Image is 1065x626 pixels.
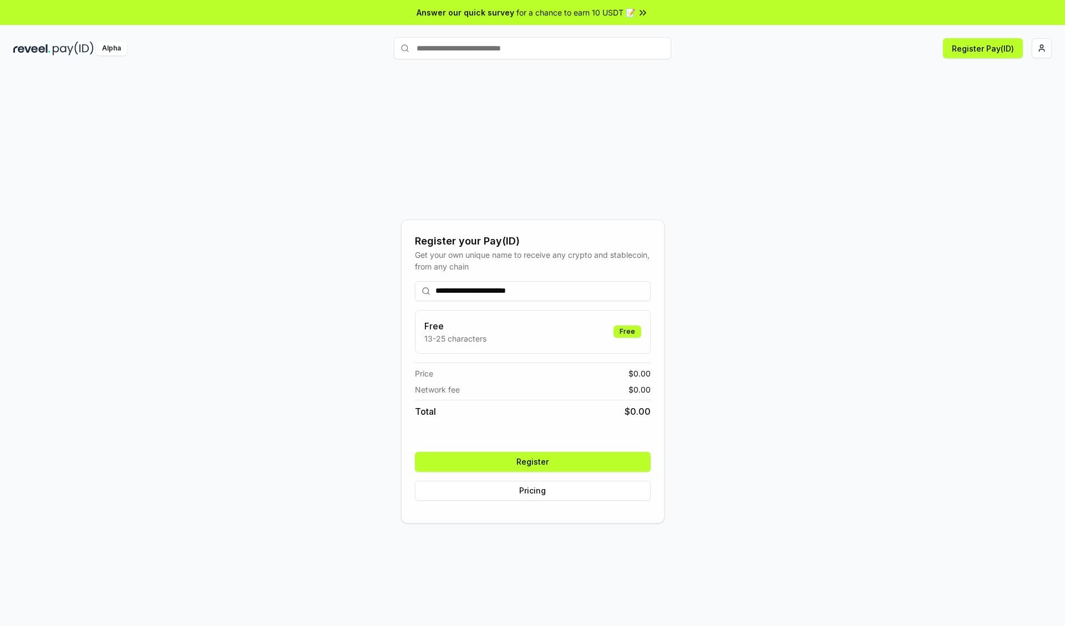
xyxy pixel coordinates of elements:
[415,233,651,249] div: Register your Pay(ID)
[13,42,50,55] img: reveel_dark
[415,481,651,501] button: Pricing
[415,452,651,472] button: Register
[96,42,127,55] div: Alpha
[424,333,486,344] p: 13-25 characters
[943,38,1023,58] button: Register Pay(ID)
[415,249,651,272] div: Get your own unique name to receive any crypto and stablecoin, from any chain
[628,384,651,395] span: $ 0.00
[417,7,514,18] span: Answer our quick survey
[625,405,651,418] span: $ 0.00
[628,368,651,379] span: $ 0.00
[415,405,436,418] span: Total
[424,319,486,333] h3: Free
[415,384,460,395] span: Network fee
[415,368,433,379] span: Price
[516,7,635,18] span: for a chance to earn 10 USDT 📝
[53,42,94,55] img: pay_id
[613,325,641,338] div: Free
